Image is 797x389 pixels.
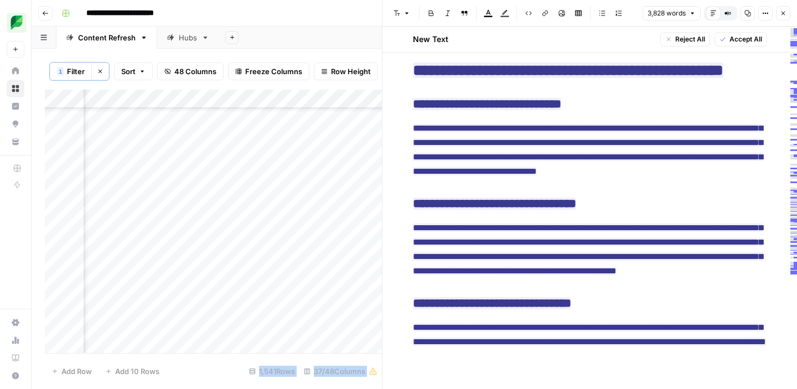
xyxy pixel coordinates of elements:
a: Hubs [157,27,219,49]
span: 3,828 words [648,8,686,18]
span: Reject All [675,34,705,44]
button: 1Filter [50,63,91,80]
a: Settings [7,314,24,331]
div: Content Refresh [78,32,136,43]
span: 48 Columns [174,66,216,77]
button: Freeze Columns [228,63,309,80]
a: Your Data [7,133,24,151]
a: Opportunities [7,115,24,133]
button: 3,828 words [643,6,701,20]
span: Sort [121,66,136,77]
button: Row Height [314,63,378,80]
div: 1,541 Rows [245,362,299,380]
div: 1 [57,67,64,76]
button: Add 10 Rows [99,362,166,380]
span: 1 [59,67,62,76]
button: Add Row [45,362,99,380]
span: Add Row [61,366,92,377]
a: Learning Hub [7,349,24,367]
a: Usage [7,331,24,349]
a: Content Refresh [56,27,157,49]
a: Insights [7,97,24,115]
button: Reject All [660,32,710,46]
span: Filter [67,66,85,77]
h2: New Text [413,34,448,45]
span: Accept All [729,34,762,44]
span: Row Height [331,66,371,77]
button: Sort [114,63,153,80]
button: Accept All [715,32,767,46]
span: Add 10 Rows [115,366,159,377]
a: Browse [7,80,24,97]
img: SproutSocial Logo [7,13,27,33]
button: Workspace: SproutSocial [7,9,24,37]
div: Hubs [179,32,197,43]
span: Freeze Columns [245,66,302,77]
button: Help + Support [7,367,24,385]
button: 48 Columns [157,63,224,80]
a: Home [7,62,24,80]
div: 37/48 Columns [299,362,382,380]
